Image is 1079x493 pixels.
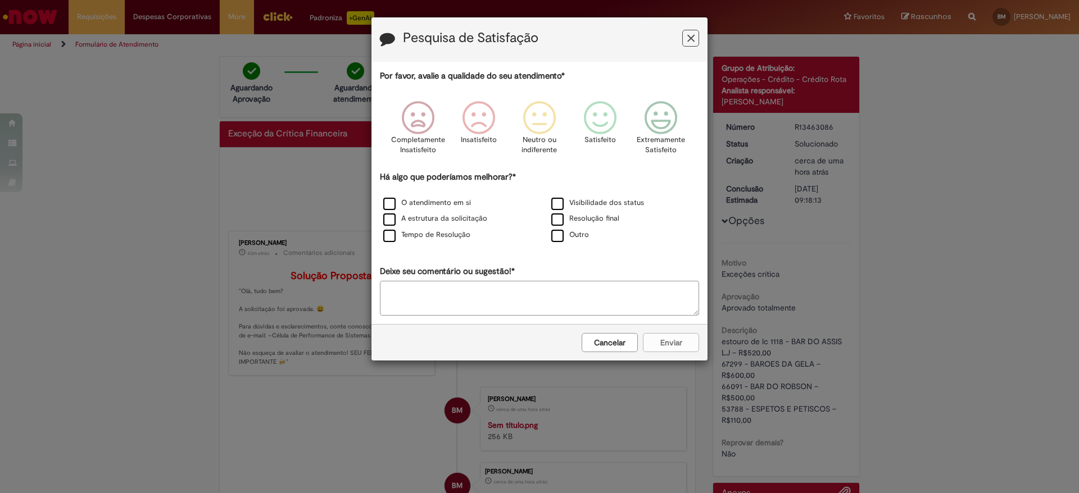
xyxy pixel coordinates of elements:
div: Satisfeito [572,93,629,170]
label: A estrutura da solicitação [383,213,487,224]
div: Neutro ou indiferente [511,93,568,170]
label: Resolução final [551,213,619,224]
label: Visibilidade dos status [551,198,644,208]
p: Neutro ou indiferente [519,135,560,156]
label: Pesquisa de Satisfação [403,31,538,45]
label: Outro [551,230,589,240]
div: Extremamente Satisfeito [632,93,690,170]
p: Insatisfeito [461,135,497,145]
label: Deixe seu comentário ou sugestão!* [380,266,515,277]
p: Satisfeito [584,135,616,145]
p: Extremamente Satisfeito [637,135,685,156]
div: Insatisfeito [450,93,507,170]
div: Completamente Insatisfeito [389,93,446,170]
button: Cancelar [582,333,638,352]
p: Completamente Insatisfeito [391,135,445,156]
div: Há algo que poderíamos melhorar?* [380,171,699,244]
label: Por favor, avalie a qualidade do seu atendimento* [380,70,565,82]
label: O atendimento em si [383,198,471,208]
label: Tempo de Resolução [383,230,470,240]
